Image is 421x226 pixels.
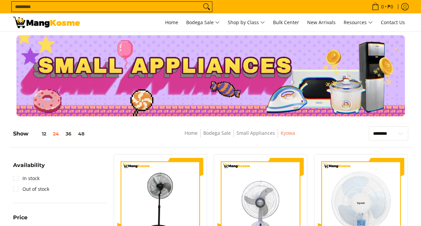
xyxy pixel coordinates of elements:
span: Shop by Class [228,18,265,27]
a: Resources [340,13,376,32]
span: Kyowa [281,129,295,137]
nav: Breadcrumbs [137,129,343,144]
nav: Main Menu [87,13,408,32]
span: New Arrivals [307,19,336,25]
span: 0 [380,4,385,9]
button: 24 [50,131,62,136]
a: Out of stock [13,184,49,194]
a: Bodega Sale [183,13,223,32]
a: Contact Us [377,13,408,32]
a: Bulk Center [270,13,302,32]
a: Bodega Sale [203,130,231,136]
a: Shop by Class [224,13,268,32]
span: Price [13,215,27,220]
button: 12 [28,131,50,136]
a: Small Appliances [236,130,275,136]
button: 48 [75,131,88,136]
span: Contact Us [381,19,405,25]
span: ₱0 [387,4,394,9]
a: In stock [13,173,40,184]
summary: Open [13,163,45,173]
h5: Show [13,130,88,137]
button: 36 [62,131,75,136]
summary: Open [13,215,27,225]
span: Availability [13,163,45,168]
span: Bulk Center [273,19,299,25]
a: Home [185,130,198,136]
span: Bodega Sale [186,18,220,27]
span: Resources [344,18,373,27]
a: New Arrivals [304,13,339,32]
a: Home [162,13,182,32]
img: Small Appliances l Mang Kosme: Home Appliances Warehouse Sale Kyowa [13,17,80,28]
span: • [370,3,395,10]
span: Home [165,19,178,25]
button: Search [201,2,212,12]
